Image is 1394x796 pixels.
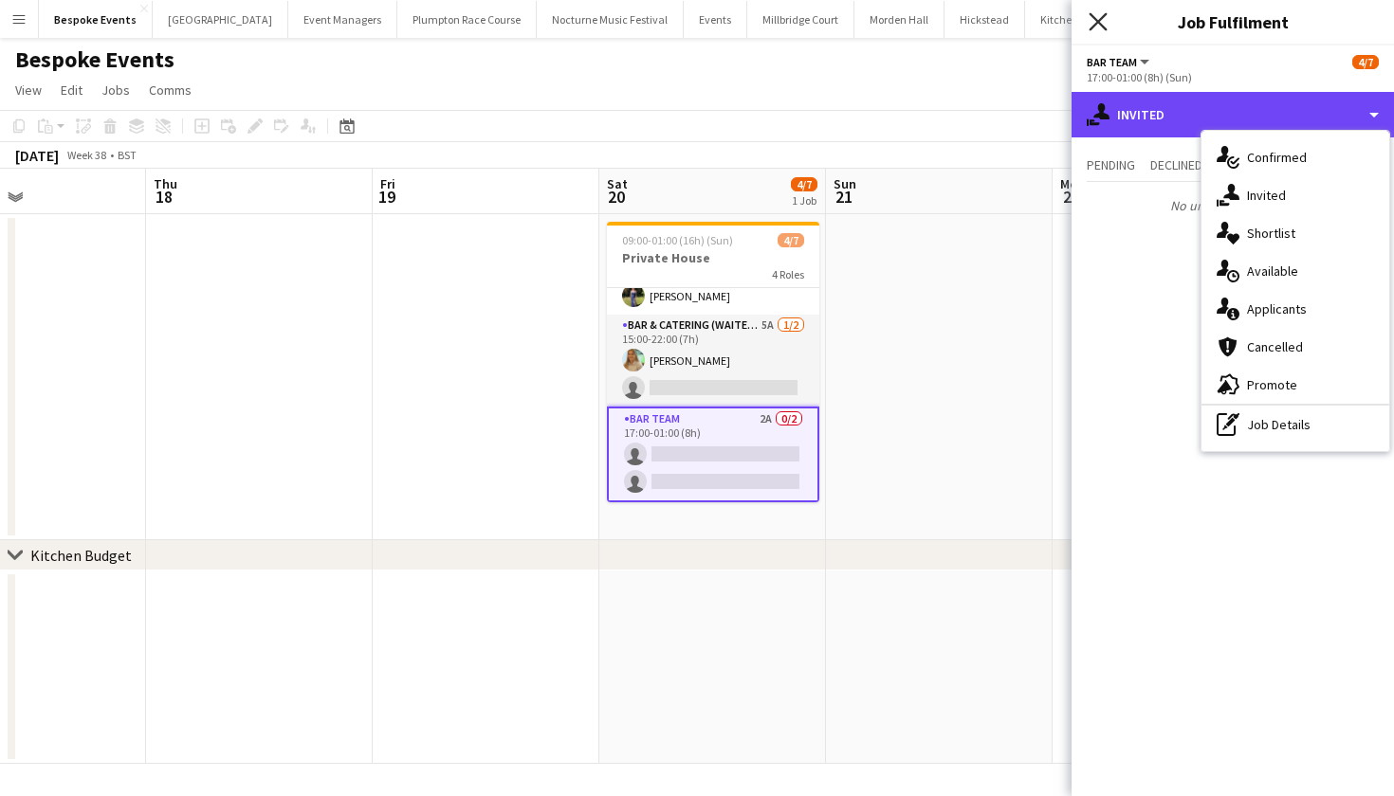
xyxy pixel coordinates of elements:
button: Bespoke Events [39,1,153,38]
span: Promote [1247,376,1297,393]
button: Plumpton Race Course [397,1,537,38]
span: Edit [61,81,83,99]
span: Thu [154,175,177,192]
span: 4/7 [778,233,804,247]
span: 4/7 [791,177,817,191]
span: 20 [604,186,628,208]
span: Declined [1150,158,1202,172]
a: Jobs [94,78,138,102]
app-card-role: Bar Team2A0/217:00-01:00 (8h) [607,407,819,502]
div: 17:00-01:00 (8h) (Sun) [1087,70,1379,84]
span: Sat [607,175,628,192]
h3: Private House [607,249,819,266]
span: Fri [380,175,395,192]
button: Events [684,1,747,38]
span: Cancelled [1247,338,1303,355]
a: Edit [53,78,90,102]
div: Invited [1072,92,1394,137]
span: Bar Team [1087,55,1137,69]
div: Kitchen Budget [30,546,132,565]
span: 21 [831,186,856,208]
span: Applicants [1247,300,1307,317]
button: Morden Hall [854,1,945,38]
app-job-card: 09:00-01:00 (16h) (Sun)4/7Private House4 RolesBar & Catering (Waiter / waitress)2/213:00-20:00 (7... [607,222,819,502]
span: Comms [149,81,192,99]
span: Jobs [101,81,130,99]
span: 4/7 [1352,55,1379,69]
h1: Bespoke Events [15,45,174,74]
span: 18 [151,186,177,208]
button: Hickstead [945,1,1025,38]
app-card-role: Bar & Catering (Waiter / waitress)5A1/215:00-22:00 (7h)[PERSON_NAME] [607,315,819,407]
button: Millbridge Court [747,1,854,38]
span: Available [1247,262,1298,280]
span: Confirmed [1247,149,1307,166]
span: 22 [1057,186,1085,208]
a: View [8,78,49,102]
p: No unavailable invites [1072,190,1394,222]
div: 1 Job [792,193,816,208]
span: Invited [1247,187,1286,204]
span: Week 38 [63,148,110,162]
button: Nocturne Music Festival [537,1,684,38]
a: Comms [141,78,199,102]
button: Kitchen [1025,1,1094,38]
span: Sun [834,175,856,192]
span: Pending [1087,158,1135,172]
span: View [15,81,42,99]
button: Bar Team [1087,55,1152,69]
span: Shortlist [1247,225,1295,242]
button: [GEOGRAPHIC_DATA] [153,1,288,38]
span: 09:00-01:00 (16h) (Sun) [622,233,733,247]
div: Job Details [1201,406,1389,443]
span: Mon [1060,175,1085,192]
span: 4 Roles [772,267,804,281]
div: [DATE] [15,146,59,165]
span: 19 [377,186,395,208]
h3: Job Fulfilment [1072,9,1394,34]
button: Event Managers [288,1,397,38]
div: BST [118,148,137,162]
